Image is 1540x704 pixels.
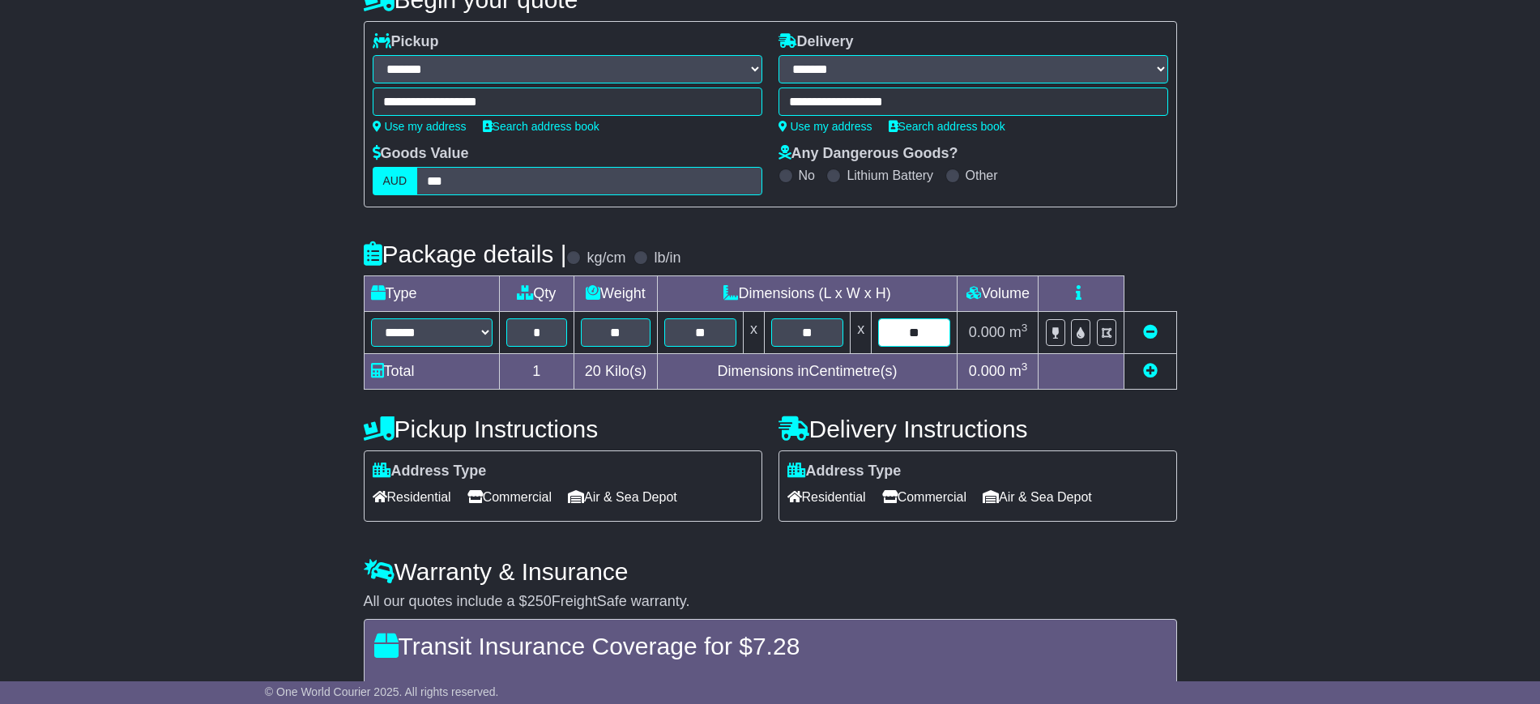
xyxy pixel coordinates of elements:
a: Use my address [779,120,872,133]
span: Air & Sea Depot [983,484,1092,510]
td: x [851,312,872,354]
label: Delivery [779,33,854,51]
td: Kilo(s) [574,354,658,390]
div: All our quotes include a $ FreightSafe warranty. [364,593,1177,611]
label: AUD [373,167,418,195]
a: Remove this item [1143,324,1158,340]
label: kg/cm [587,250,625,267]
span: 0.000 [969,363,1005,379]
span: Residential [787,484,866,510]
label: Any Dangerous Goods? [779,145,958,163]
label: No [799,168,815,183]
h4: Package details | [364,241,567,267]
sup: 3 [1022,322,1028,334]
td: Type [364,276,499,312]
span: 250 [527,593,552,609]
td: Volume [958,276,1039,312]
label: Address Type [787,463,902,480]
a: Search address book [483,120,599,133]
h4: Pickup Instructions [364,416,762,442]
label: lb/in [654,250,680,267]
a: Add new item [1143,363,1158,379]
span: Air & Sea Depot [568,484,677,510]
span: Residential [373,484,451,510]
label: Address Type [373,463,487,480]
td: x [743,312,764,354]
label: Other [966,168,998,183]
span: m [1009,324,1028,340]
td: Weight [574,276,658,312]
sup: 3 [1022,361,1028,373]
span: 20 [585,363,601,379]
a: Use my address [373,120,467,133]
h4: Delivery Instructions [779,416,1177,442]
label: Lithium Battery [847,168,933,183]
h4: Warranty & Insurance [364,558,1177,585]
span: 0.000 [969,324,1005,340]
span: Commercial [882,484,966,510]
h4: Transit Insurance Coverage for $ [374,633,1167,659]
label: Goods Value [373,145,469,163]
a: Search address book [889,120,1005,133]
td: Qty [499,276,574,312]
td: Dimensions (L x W x H) [657,276,958,312]
span: Commercial [467,484,552,510]
td: Total [364,354,499,390]
td: 1 [499,354,574,390]
label: Pickup [373,33,439,51]
span: 7.28 [753,633,800,659]
span: m [1009,363,1028,379]
span: © One World Courier 2025. All rights reserved. [265,685,499,698]
td: Dimensions in Centimetre(s) [657,354,958,390]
